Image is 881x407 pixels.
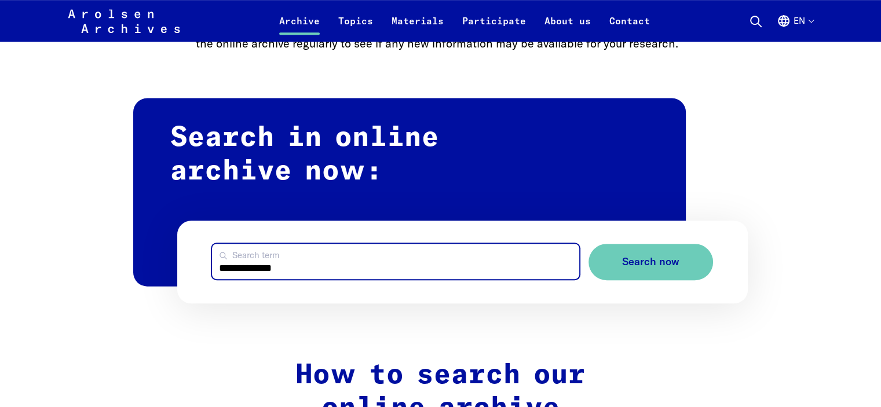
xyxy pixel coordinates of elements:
a: Participate [453,14,535,42]
nav: Primary [270,7,659,35]
a: Contact [600,14,659,42]
h2: Search in online archive now: [133,98,686,286]
a: Archive [270,14,329,42]
button: English, language selection [777,14,813,42]
button: Search now [588,244,713,280]
a: Topics [329,14,382,42]
a: About us [535,14,600,42]
a: Materials [382,14,453,42]
span: Search now [622,256,679,268]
